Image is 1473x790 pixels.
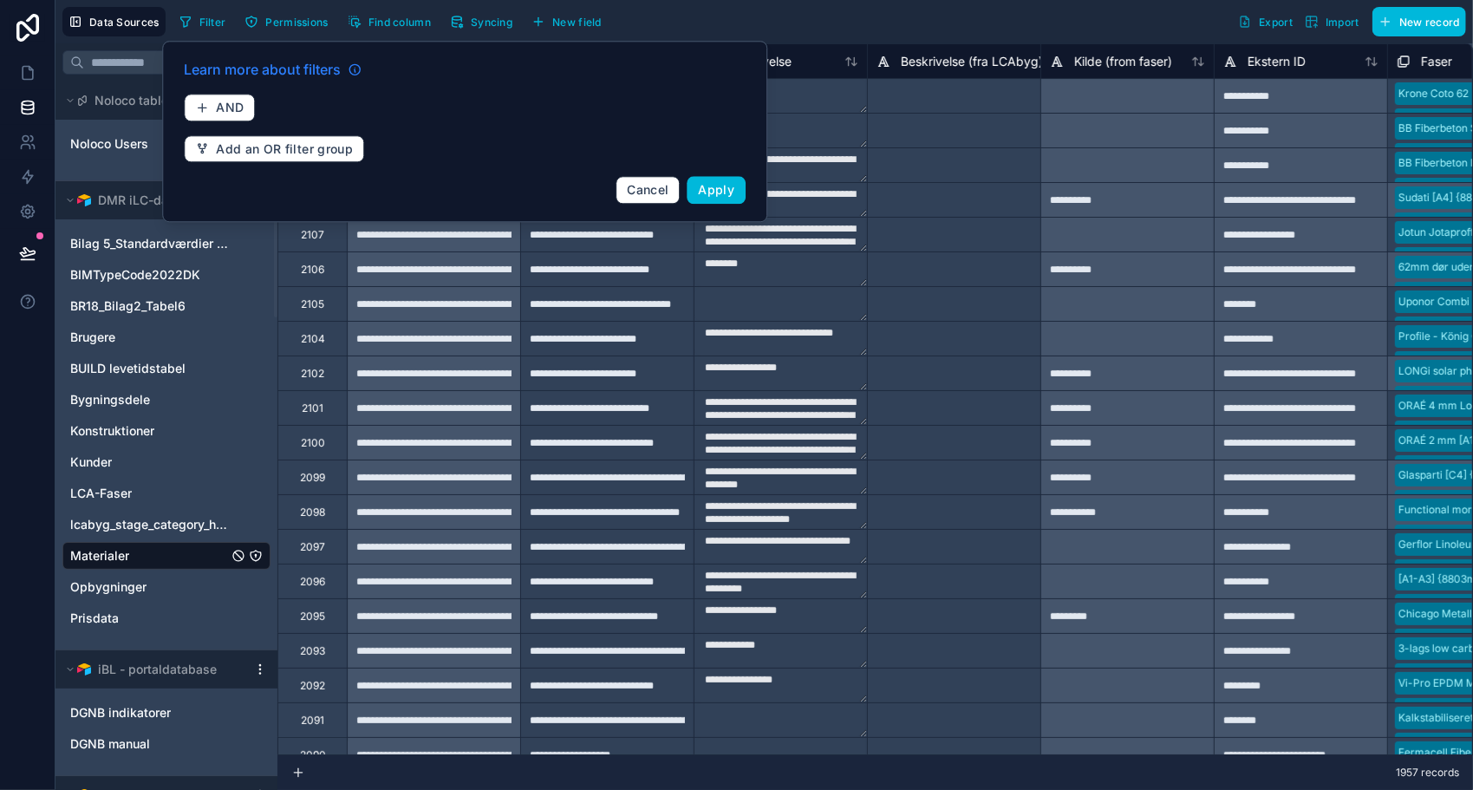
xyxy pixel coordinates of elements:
[901,53,1043,70] span: Beskrivelse (fra LCAbyg)
[216,141,353,157] span: Add an OR filter group
[342,9,437,35] button: Find column
[62,230,270,258] div: Bilag 5_Standardværdier for transport
[62,604,270,632] div: Prisdata
[62,417,270,445] div: Konstruktioner
[301,714,324,728] div: 2091
[199,16,226,29] span: Filter
[70,735,150,753] span: DGNB manual
[70,266,200,284] span: BIMTypeCode2022DK
[300,610,325,624] div: 2095
[70,704,171,721] span: DGNB indikatorer
[300,471,325,485] div: 2099
[1421,53,1452,70] span: Faser
[70,266,228,284] a: BIMTypeCode2022DK
[70,547,129,565] span: Materialer
[173,9,232,35] button: Filter
[70,391,150,408] span: Bygningsdele
[70,297,186,315] span: BR18_Bilag2_Tabel6
[62,188,246,212] button: Airtable LogoDMR iLC-database
[238,9,341,35] a: Permissions
[216,100,244,115] span: AND
[70,735,228,753] a: DGNB manual
[70,135,211,153] a: Noloco Users
[70,360,228,377] a: BUILD levetidstabel
[300,506,325,519] div: 2098
[300,540,325,554] div: 2097
[62,480,270,507] div: LCA-Faser
[70,454,228,471] a: Kunder
[444,9,518,35] button: Syncing
[70,578,228,596] a: Opbygninger
[1326,16,1359,29] span: Import
[70,610,119,627] span: Prisdata
[1399,16,1460,29] span: New record
[70,135,148,153] span: Noloco Users
[62,88,260,113] button: Noloco tables
[70,485,132,502] span: LCA-Faser
[302,402,323,415] div: 2101
[98,661,217,678] span: iBL - portaldatabase
[552,16,602,29] span: New field
[265,16,328,29] span: Permissions
[699,182,735,197] span: Apply
[444,9,525,35] a: Syncing
[62,573,270,601] div: Opbygninger
[62,323,270,351] div: Brugere
[616,176,680,204] button: Cancel
[300,679,325,693] div: 2092
[62,7,166,36] button: Data Sources
[1365,7,1466,36] a: New record
[62,542,270,570] div: Materialer
[688,176,746,204] button: Apply
[70,454,112,471] span: Kunder
[70,547,228,565] a: Materialer
[62,130,270,158] div: Noloco Users
[301,332,325,346] div: 2104
[238,9,334,35] button: Permissions
[1259,16,1293,29] span: Export
[62,292,270,320] div: BR18_Bilag2_Tabel6
[89,16,160,29] span: Data Sources
[1232,7,1299,36] button: Export
[525,9,608,35] button: New field
[70,485,228,502] a: LCA-Faser
[300,644,325,658] div: 2093
[368,16,431,29] span: Find column
[70,329,228,346] a: Brugere
[184,135,364,163] button: Add an OR filter group
[95,92,175,109] span: Noloco tables
[300,575,325,589] div: 2096
[301,367,324,381] div: 2102
[301,297,324,311] div: 2105
[70,422,154,440] span: Konstruktioner
[62,511,270,539] div: lcabyg_stage_category_hierarchy_map
[70,422,228,440] a: Konstruktioner
[184,94,255,121] button: AND
[70,610,228,627] a: Prisdata
[184,59,362,80] a: Learn more about filters
[301,436,325,450] div: 2100
[301,263,324,277] div: 2106
[62,448,270,476] div: Kunder
[62,657,246,682] button: Airtable LogoiBL - portaldatabase
[70,516,228,533] a: lcabyg_stage_category_hierarchy_map
[62,699,270,727] div: DGNB indikatorer
[70,578,147,596] span: Opbygninger
[62,730,270,758] div: DGNB manual
[301,228,324,242] div: 2107
[62,386,270,414] div: Bygningsdele
[184,59,341,80] span: Learn more about filters
[300,748,326,762] div: 2090
[1248,53,1306,70] span: Ekstern ID
[70,235,228,252] a: Bilag 5_Standardværdier for transport
[1396,766,1459,780] span: 1957 records
[70,360,186,377] span: BUILD levetidstabel
[77,193,91,207] img: Airtable Logo
[1372,7,1466,36] button: New record
[70,704,228,721] a: DGNB indikatorer
[70,297,228,315] a: BR18_Bilag2_Tabel6
[70,391,228,408] a: Bygningsdele
[62,261,270,289] div: BIMTypeCode2022DK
